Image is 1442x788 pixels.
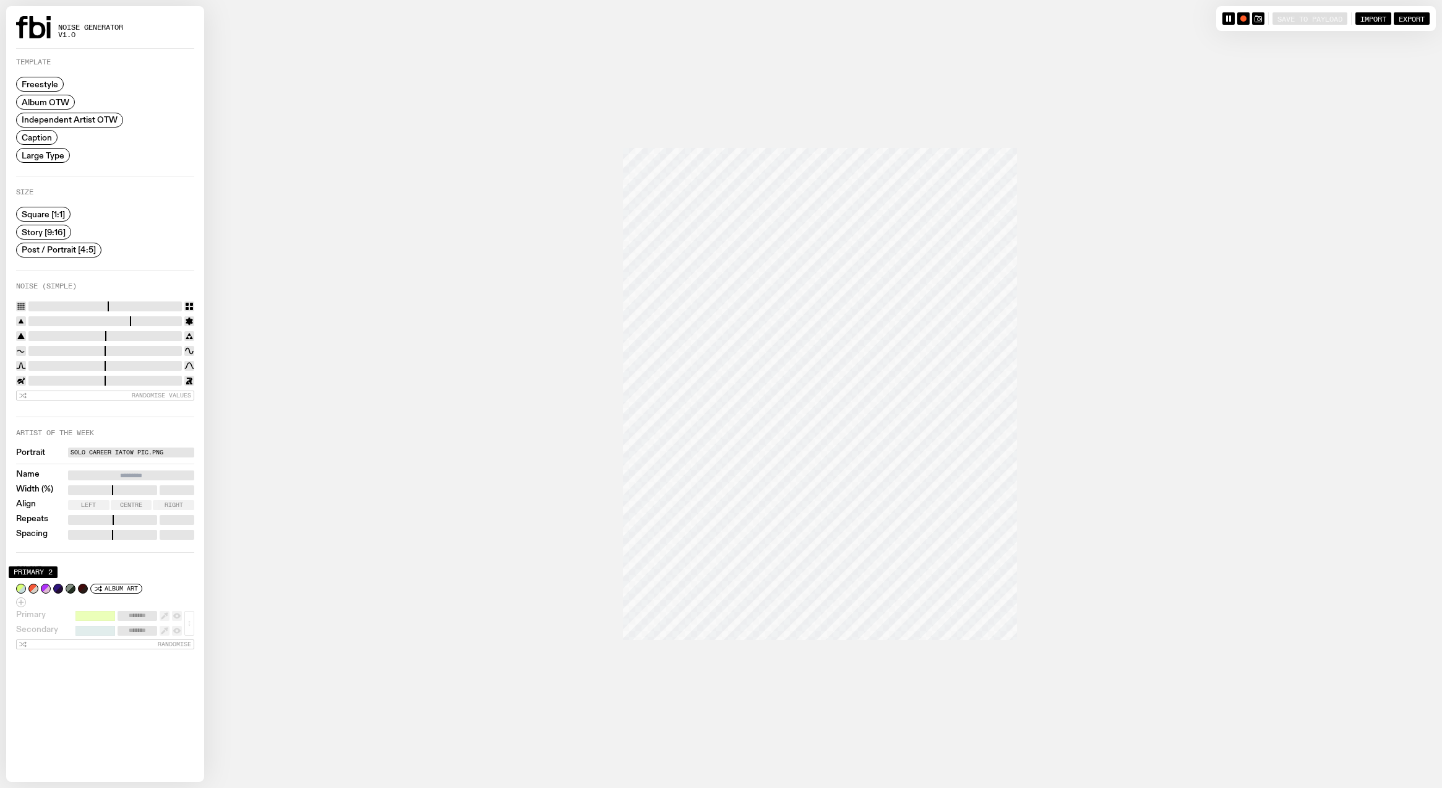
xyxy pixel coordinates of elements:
span: v1.0 [58,32,123,38]
span: Freestyle [22,80,58,89]
button: Import [1355,12,1391,25]
span: Export [1399,14,1425,22]
button: Save to Payload [1272,12,1347,25]
label: Portrait [16,449,45,457]
button: Randomise [16,639,194,649]
span: Large Type [22,150,64,160]
span: Save to Payload [1277,14,1342,22]
label: solo career IATOW pic.png [71,448,192,457]
span: Caption [22,133,52,142]
span: Album Art [105,585,138,592]
span: Randomise Values [132,392,191,399]
span: Left [81,502,96,508]
label: Noise (Simple) [16,283,77,290]
span: Randomise [158,641,191,647]
label: Secondary [16,626,58,636]
span: Right [165,502,183,508]
span: Primary 2 [14,569,53,576]
label: Colour [16,565,42,572]
label: Spacing [16,530,48,540]
label: Primary [16,611,46,621]
span: Noise Generator [58,24,123,31]
span: Independent Artist OTW [22,115,118,124]
button: Randomise Values [16,391,194,400]
label: Name [16,470,40,480]
span: Import [1360,14,1386,22]
label: Repeats [16,515,48,525]
button: Export [1394,12,1430,25]
span: Post / Portrait [4:5] [22,245,96,254]
span: Story [9:16] [22,227,66,236]
span: Square [1:1] [22,210,65,219]
span: Album OTW [22,97,69,106]
label: Artist of the Week [16,430,94,436]
label: Width (%) [16,485,53,495]
label: Template [16,59,51,66]
button: Album Art [90,584,142,594]
label: Align [16,500,36,510]
button: ↕ [184,611,194,636]
label: Size [16,189,33,196]
span: Centre [120,502,142,508]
